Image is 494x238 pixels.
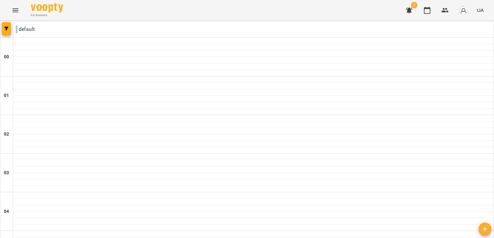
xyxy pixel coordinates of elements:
h6: 03 [4,169,9,176]
button: UA [474,4,486,16]
h6: 04 [4,208,9,215]
h6: 02 [4,131,9,138]
p: default [16,25,35,33]
img: avatar_s.png [459,6,468,15]
span: 2 [411,2,417,8]
h6: 01 [4,92,9,99]
button: Menu [8,3,23,18]
img: Voopty Logo [31,3,63,13]
button: Створити урок [479,223,491,235]
h6: 00 [4,53,9,61]
span: UA [477,7,484,14]
span: For Business [31,13,63,17]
